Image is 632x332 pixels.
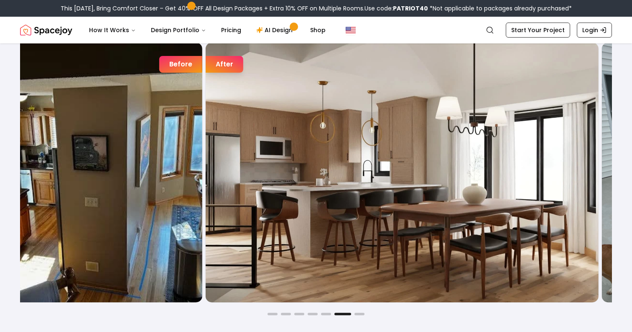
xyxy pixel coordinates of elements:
img: Open Living & Dining Room design before designing with Spacejoy [8,43,202,302]
img: United States [346,25,356,35]
button: Go to slide 6 [334,313,351,315]
button: How It Works [82,22,143,38]
div: Carousel [20,42,612,303]
span: Use code: [364,4,428,13]
button: Design Portfolio [144,22,213,38]
div: 6 / 7 [7,42,599,303]
span: *Not applicable to packages already purchased* [428,4,572,13]
b: PATRIOT40 [393,4,428,13]
a: Pricing [214,22,248,38]
button: Go to slide 4 [308,313,318,315]
button: Go to slide 3 [294,313,304,315]
a: AI Design [250,22,302,38]
a: Shop [303,22,332,38]
div: Before [159,56,202,73]
button: Go to slide 2 [281,313,291,315]
a: Login [577,23,612,38]
button: Go to slide 7 [354,313,364,315]
nav: Global [20,17,612,43]
a: Start Your Project [506,23,570,38]
a: Spacejoy [20,22,72,38]
button: Go to slide 5 [321,313,331,315]
div: This [DATE], Bring Comfort Closer – Get 40% OFF All Design Packages + Extra 10% OFF on Multiple R... [61,4,572,13]
div: After [206,56,243,73]
img: Spacejoy Logo [20,22,72,38]
button: Go to slide 1 [268,313,278,315]
nav: Main [82,22,332,38]
img: Open Living & Dining Room design after designing with Spacejoy [206,43,599,302]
